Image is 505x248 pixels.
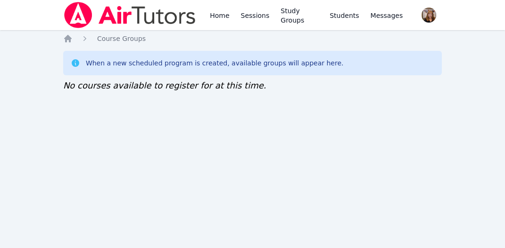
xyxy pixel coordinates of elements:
[63,2,197,28] img: Air Tutors
[63,34,442,43] nav: Breadcrumb
[86,58,344,68] div: When a new scheduled program is created, available groups will appear here.
[371,11,403,20] span: Messages
[97,34,146,43] a: Course Groups
[63,80,266,90] span: No courses available to register for at this time.
[97,35,146,42] span: Course Groups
